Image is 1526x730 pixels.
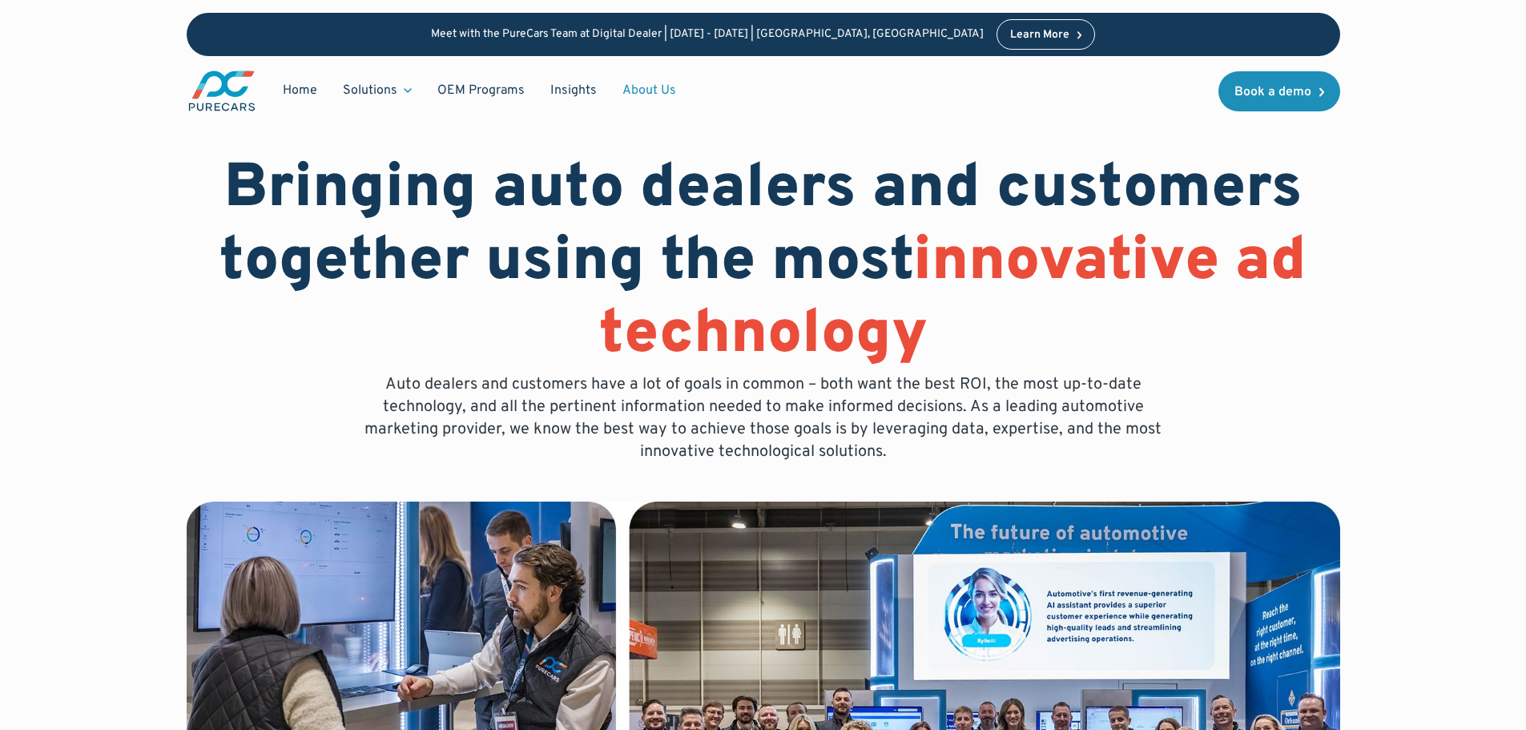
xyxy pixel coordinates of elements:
[425,75,538,106] a: OEM Programs
[353,373,1174,463] p: Auto dealers and customers have a lot of goals in common – both want the best ROI, the most up-to...
[1010,30,1069,41] div: Learn More
[599,224,1307,374] span: innovative ad technology
[997,19,1096,50] a: Learn More
[1234,86,1311,99] div: Book a demo
[187,69,257,113] img: purecars logo
[538,75,610,106] a: Insights
[330,75,425,106] div: Solutions
[343,82,397,99] div: Solutions
[187,154,1340,373] h1: Bringing auto dealers and customers together using the most
[431,28,984,42] p: Meet with the PureCars Team at Digital Dealer | [DATE] - [DATE] | [GEOGRAPHIC_DATA], [GEOGRAPHIC_...
[1218,71,1340,111] a: Book a demo
[610,75,689,106] a: About Us
[187,69,257,113] a: main
[270,75,330,106] a: Home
